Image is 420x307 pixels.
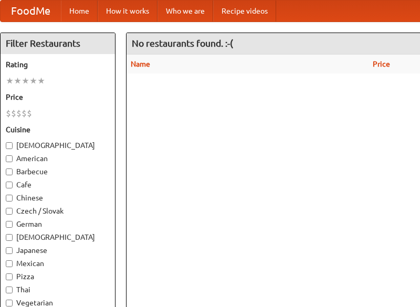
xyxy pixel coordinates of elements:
li: $ [6,108,11,119]
a: Who we are [157,1,213,22]
a: How it works [98,1,157,22]
h5: Rating [6,59,110,70]
label: Pizza [6,271,110,282]
label: Chinese [6,193,110,203]
input: Thai [6,287,13,293]
label: Japanese [6,245,110,256]
input: Chinese [6,195,13,202]
a: FoodMe [1,1,61,22]
li: ★ [22,75,29,87]
input: [DEMOGRAPHIC_DATA] [6,142,13,149]
input: [DEMOGRAPHIC_DATA] [6,234,13,241]
label: American [6,153,110,164]
li: $ [22,108,27,119]
ng-pluralize: No restaurants found. :-( [132,38,233,48]
li: $ [16,108,22,119]
input: Pizza [6,273,13,280]
input: Czech / Slovak [6,208,13,215]
label: Barbecue [6,166,110,177]
h4: Filter Restaurants [1,33,115,54]
label: Cafe [6,179,110,190]
li: ★ [37,75,45,87]
label: [DEMOGRAPHIC_DATA] [6,140,110,151]
a: Home [61,1,98,22]
input: Vegetarian [6,300,13,306]
input: Japanese [6,247,13,254]
a: Recipe videos [213,1,276,22]
a: Name [131,60,150,68]
input: American [6,155,13,162]
input: German [6,221,13,228]
h5: Cuisine [6,124,110,135]
li: $ [27,108,32,119]
input: Cafe [6,182,13,188]
label: Czech / Slovak [6,206,110,216]
li: ★ [6,75,14,87]
h5: Price [6,92,110,102]
label: Mexican [6,258,110,269]
label: German [6,219,110,229]
a: Price [373,60,390,68]
input: Mexican [6,260,13,267]
li: $ [11,108,16,119]
label: [DEMOGRAPHIC_DATA] [6,232,110,242]
label: Thai [6,284,110,295]
input: Barbecue [6,168,13,175]
li: ★ [14,75,22,87]
li: ★ [29,75,37,87]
